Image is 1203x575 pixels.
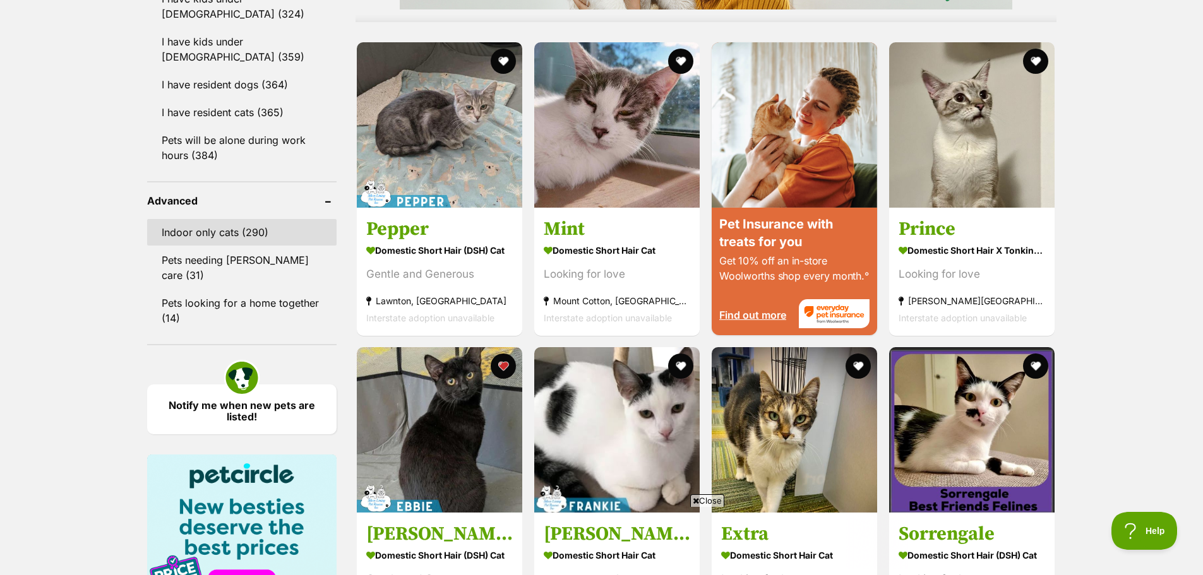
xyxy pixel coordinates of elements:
span: Interstate adoption unavailable [899,312,1027,323]
iframe: Advertisement [296,512,908,569]
a: Pets looking for a home together (14) [147,290,337,331]
strong: Domestic Short Hair (DSH) Cat [366,240,513,259]
h3: Sorrengale [899,522,1045,546]
img: Extra - Domestic Short Hair Cat [712,347,877,513]
button: favourite [1024,49,1049,74]
a: Pepper Domestic Short Hair (DSH) Cat Gentle and Generous Lawnton, [GEOGRAPHIC_DATA] Interstate ad... [357,207,522,335]
img: Prince - Domestic Short Hair x Tonkinese Cat [889,42,1055,208]
strong: Domestic Short Hair Cat [544,240,690,259]
button: favourite [846,353,871,379]
a: Prince Domestic Short Hair x Tonkinese Cat Looking for love [PERSON_NAME][GEOGRAPHIC_DATA], [GEOG... [889,207,1055,335]
button: favourite [668,49,693,74]
a: Indoor only cats (290) [147,219,337,246]
header: Advanced [147,195,337,206]
a: Notify me when new pets are listed! [147,384,337,434]
button: favourite [668,353,693,379]
button: favourite [1024,353,1049,379]
img: Mint - Domestic Short Hair Cat [534,42,700,208]
div: Looking for love [899,265,1045,282]
a: I have resident cats (365) [147,99,337,126]
button: favourite [491,353,516,379]
iframe: Help Scout Beacon - Open [1111,512,1178,550]
h3: Pepper [366,216,513,240]
div: Looking for love [544,265,690,282]
img: Sorrengale - Domestic Short Hair (DSH) Cat [889,347,1055,513]
strong: Domestic Short Hair (DSH) Cat [899,546,1045,564]
strong: Lawnton, [GEOGRAPHIC_DATA] [366,292,513,309]
button: favourite [491,49,516,74]
a: Mint Domestic Short Hair Cat Looking for love Mount Cotton, [GEOGRAPHIC_DATA] Interstate adoption... [534,207,700,335]
a: I have resident dogs (364) [147,71,337,98]
strong: [PERSON_NAME][GEOGRAPHIC_DATA], [GEOGRAPHIC_DATA] [899,292,1045,309]
div: Gentle and Generous [366,265,513,282]
strong: Domestic Short Hair x Tonkinese Cat [899,240,1045,259]
img: Frankie B - Domestic Short Hair Cat [534,347,700,513]
span: Interstate adoption unavailable [366,312,494,323]
a: I have kids under [DEMOGRAPHIC_DATA] (359) [147,28,337,70]
img: Ebbie - Domestic Short Hair (DSH) Cat [357,347,522,513]
h3: Prince [899,216,1045,240]
a: Pets will be alone during work hours (384) [147,127,337,169]
strong: Mount Cotton, [GEOGRAPHIC_DATA] [544,292,690,309]
span: Close [690,494,724,507]
img: Pepper - Domestic Short Hair (DSH) Cat [357,42,522,208]
h3: Mint [544,216,690,240]
a: Pets needing [PERSON_NAME] care (31) [147,247,337,288]
span: Interstate adoption unavailable [544,312,672,323]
